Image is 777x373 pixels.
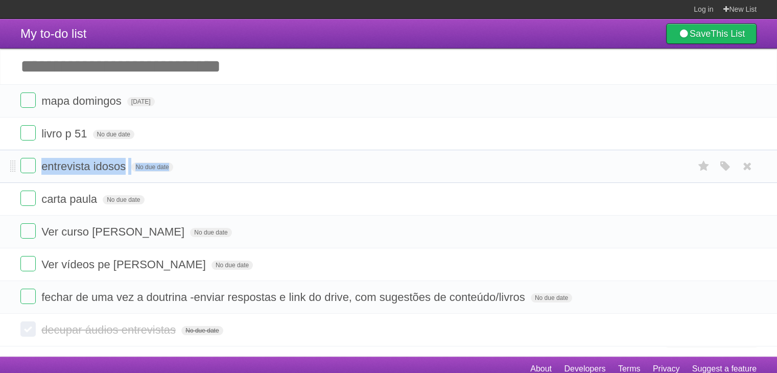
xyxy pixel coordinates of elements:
label: Done [20,92,36,108]
span: decupar áudios entrevistas [41,323,178,336]
span: No due date [103,195,144,204]
span: No due date [190,228,231,237]
span: No due date [531,293,572,302]
label: Done [20,289,36,304]
span: Ver curso [PERSON_NAME] [41,225,187,238]
span: No due date [211,261,253,270]
a: SaveThis List [666,24,757,44]
span: My to-do list [20,27,86,40]
span: fechar de uma vez a doutrina -enviar respostas e link do drive, com sugestões de conteúdo/livros [41,291,528,304]
label: Done [20,223,36,239]
label: Done [20,191,36,206]
span: carta paula [41,193,100,205]
span: Ver vídeos pe [PERSON_NAME] [41,258,208,271]
span: livro p 51 [41,127,89,140]
label: Done [20,125,36,141]
label: Done [20,256,36,271]
span: [DATE] [127,97,155,106]
span: No due date [181,326,223,335]
label: Done [20,158,36,173]
span: mapa domingos [41,95,124,107]
span: No due date [93,130,134,139]
b: This List [711,29,745,39]
label: Done [20,321,36,337]
label: Star task [694,158,714,175]
span: No due date [131,162,173,172]
span: entrevista idosos [41,160,128,173]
